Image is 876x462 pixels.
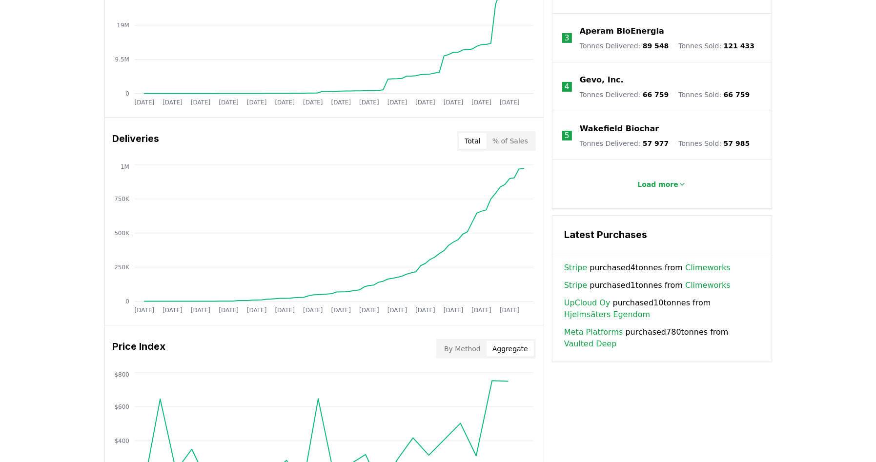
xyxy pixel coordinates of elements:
[564,297,760,321] span: purchased 10 tonnes from
[114,403,129,410] tspan: $600
[134,99,154,106] tspan: [DATE]
[415,307,435,314] tspan: [DATE]
[247,307,267,314] tspan: [DATE]
[134,307,154,314] tspan: [DATE]
[471,307,491,314] tspan: [DATE]
[114,196,130,202] tspan: 750K
[125,90,129,97] tspan: 0
[685,262,731,274] a: Climeworks
[415,99,435,106] tspan: [DATE]
[564,297,611,309] a: UpCloud Oy
[459,133,487,149] button: Total
[565,130,570,141] p: 5
[678,90,750,100] p: Tonnes Sold :
[387,99,407,106] tspan: [DATE]
[303,99,323,106] tspan: [DATE]
[564,280,731,291] span: purchased 1 tonnes from
[114,371,129,378] tspan: $800
[564,309,650,321] a: Hjelmsäters Egendom
[113,131,160,151] h3: Deliveries
[275,307,295,314] tspan: [DATE]
[565,32,570,44] p: 3
[247,99,267,106] tspan: [DATE]
[580,123,659,135] a: Wakefield Biochar
[114,230,130,237] tspan: 500K
[678,41,754,51] p: Tonnes Sold :
[190,307,210,314] tspan: [DATE]
[564,280,587,291] a: Stripe
[190,99,210,106] tspan: [DATE]
[471,99,491,106] tspan: [DATE]
[643,140,669,147] span: 57 977
[387,307,407,314] tspan: [DATE]
[564,262,731,274] span: purchased 4 tonnes from
[643,91,669,99] span: 66 759
[500,99,520,106] tspan: [DATE]
[359,99,379,106] tspan: [DATE]
[580,139,669,148] p: Tonnes Delivered :
[580,25,664,37] a: Aperam BioEnergia
[564,338,617,350] a: Vaulted Deep
[115,56,129,63] tspan: 9.5M
[487,341,534,357] button: Aggregate
[113,339,166,359] h3: Price Index
[444,99,464,106] tspan: [DATE]
[630,175,694,194] button: Load more
[564,326,760,350] span: purchased 780 tonnes from
[163,99,183,106] tspan: [DATE]
[564,227,760,242] h3: Latest Purchases
[564,262,587,274] a: Stripe
[637,180,678,189] p: Load more
[500,307,520,314] tspan: [DATE]
[724,42,754,50] span: 121 433
[487,133,534,149] button: % of Sales
[125,298,129,305] tspan: 0
[564,326,623,338] a: Meta Platforms
[117,22,129,29] tspan: 19M
[678,139,750,148] p: Tonnes Sold :
[724,140,750,147] span: 57 985
[331,99,351,106] tspan: [DATE]
[580,90,669,100] p: Tonnes Delivered :
[359,307,379,314] tspan: [DATE]
[219,99,239,106] tspan: [DATE]
[438,341,487,357] button: By Method
[303,307,323,314] tspan: [DATE]
[163,307,183,314] tspan: [DATE]
[275,99,295,106] tspan: [DATE]
[685,280,731,291] a: Climeworks
[114,264,130,271] tspan: 250K
[114,438,129,444] tspan: $400
[565,81,570,93] p: 4
[219,307,239,314] tspan: [DATE]
[120,163,129,170] tspan: 1M
[444,307,464,314] tspan: [DATE]
[643,42,669,50] span: 89 548
[331,307,351,314] tspan: [DATE]
[580,74,624,86] a: Gevo, Inc.
[580,41,669,51] p: Tonnes Delivered :
[724,91,750,99] span: 66 759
